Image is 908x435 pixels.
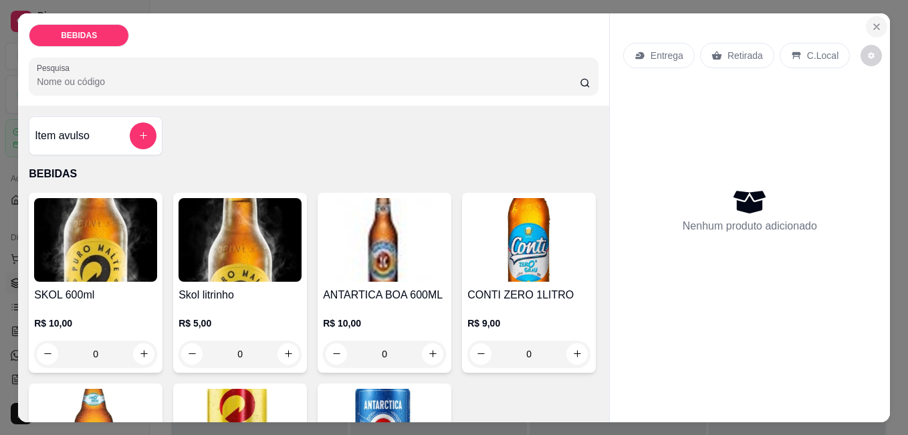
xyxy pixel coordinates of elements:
p: BEBIDAS [61,30,97,41]
img: product-image [34,198,157,282]
img: product-image [467,198,590,282]
p: R$ 10,00 [34,317,157,330]
button: decrease-product-quantity [470,343,491,365]
p: BEBIDAS [29,166,598,182]
p: Entrega [651,49,683,62]
p: C.Local [807,49,838,62]
img: product-image [323,198,446,282]
input: Pesquisa [37,75,580,88]
button: add-separate-item [130,122,156,149]
button: Close [866,16,887,37]
p: R$ 5,00 [179,317,302,330]
p: R$ 9,00 [467,317,590,330]
p: Nenhum produto adicionado [683,218,817,234]
h4: ANTARTICA BOA 600ML [323,287,446,303]
label: Pesquisa [37,62,74,74]
h4: Item avulso [35,128,90,144]
button: decrease-product-quantity [181,343,203,365]
p: R$ 10,00 [323,317,446,330]
h4: CONTI ZERO 1LITRO [467,287,590,303]
button: increase-product-quantity [566,343,588,365]
p: Retirada [727,49,763,62]
button: increase-product-quantity [133,343,154,365]
button: increase-product-quantity [277,343,299,365]
button: decrease-product-quantity [326,343,347,365]
button: decrease-product-quantity [861,45,882,66]
img: product-image [179,198,302,282]
button: decrease-product-quantity [37,343,58,365]
h4: SKOL 600ml [34,287,157,303]
h4: Skol litrinho [179,287,302,303]
button: increase-product-quantity [422,343,443,365]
